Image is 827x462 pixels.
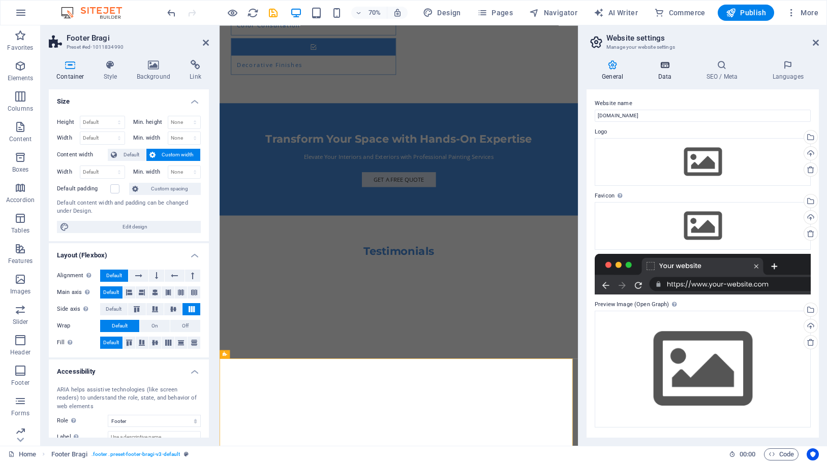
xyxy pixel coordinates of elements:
label: Preview Image (Open Graph) [595,299,811,311]
div: ARIA helps assistive technologies (like screen readers) to understand the role, state, and behavi... [57,386,201,411]
span: . footer .preset-footer-bragi-v3-default [91,448,180,460]
label: Min. width [133,135,168,141]
button: Publish [718,5,774,21]
button: Design [419,5,465,21]
i: On resize automatically adjust zoom level to fit chosen device. [393,8,402,17]
h4: Link [182,60,209,81]
button: Custom spacing [129,183,201,195]
p: Favorites [7,44,33,52]
h3: Preset #ed-1011834990 [67,43,189,52]
button: Default [100,303,128,315]
h6: Session time [729,448,756,460]
button: Navigator [525,5,581,21]
i: Undo: Change link (Ctrl+Z) [166,7,177,19]
span: Design [423,8,461,18]
p: Columns [8,105,33,113]
label: Fill [57,337,100,349]
h2: Website settings [606,34,819,43]
h4: Style [96,60,129,81]
div: Design (Ctrl+Alt+Y) [419,5,465,21]
label: Content width [57,149,108,161]
span: Commerce [654,8,706,18]
h4: Data [642,60,691,81]
p: Images [10,287,31,295]
h6: 70% [366,7,383,19]
span: Custom width [159,149,198,161]
button: AI Writer [590,5,642,21]
span: Default [106,270,122,282]
div: Select files from the file manager, stock photos, or upload file(s) [595,138,811,186]
nav: breadcrumb [51,448,189,460]
button: Code [764,448,799,460]
button: undo [165,7,177,19]
label: Logo [595,126,811,138]
button: 70% [351,7,387,19]
h4: Background [129,60,182,81]
img: Editor Logo [58,7,135,19]
span: Click to select. Double-click to edit [51,448,87,460]
h4: Size [49,89,209,108]
label: Alignment [57,270,100,282]
p: Slider [13,318,28,326]
span: Code [769,448,794,460]
h4: Layout (Flexbox) [49,243,209,261]
h3: Manage your website settings [606,43,799,52]
label: Favicon [595,190,811,202]
label: Default padding [57,183,110,195]
span: On [151,320,158,332]
span: Default [103,337,119,349]
p: Content [9,135,32,143]
button: Pages [473,5,517,21]
span: Custom spacing [141,183,198,195]
label: Width [57,135,80,141]
div: Select files from the file manager, stock photos, or upload file(s) [595,202,811,250]
p: Features [8,257,33,265]
a: Click to cancel selection. Double-click to open Pages [8,448,36,460]
div: Default content width and padding can be changed under Design. [57,199,201,216]
h4: Accessibility [49,359,209,378]
p: Boxes [12,166,29,174]
p: Elements [8,74,34,82]
label: Width [57,169,80,175]
span: AI Writer [594,8,638,18]
label: Min. height [133,119,168,125]
label: Website name [595,97,811,110]
span: Publish [726,8,766,18]
h4: Languages [757,60,819,81]
span: More [786,8,818,18]
span: Role [57,415,79,427]
p: Footer [11,379,29,387]
label: Height [57,119,80,125]
label: Main axis [57,286,100,299]
button: Default [100,286,122,299]
label: Min. width [133,169,168,175]
i: Reload page [247,7,259,19]
button: Click here to leave preview mode and continue editing [226,7,238,19]
button: Edit design [57,221,201,233]
label: Wrap [57,320,100,332]
h4: General [587,60,642,81]
div: Select files from the file manager, stock photos, or upload file(s) [595,311,811,427]
span: Navigator [529,8,577,18]
span: Default [112,320,128,332]
span: Default [106,303,121,315]
span: Edit design [72,221,198,233]
span: Default [120,149,143,161]
button: save [267,7,279,19]
button: Default [100,337,122,349]
button: More [782,5,822,21]
span: Default [103,286,119,299]
h2: Footer Bragi [67,34,209,43]
button: On [140,320,170,332]
button: Default [108,149,146,161]
label: Side axis [57,303,100,315]
i: This element is a customizable preset [184,451,189,457]
button: Default [100,270,128,282]
button: Usercentrics [807,448,819,460]
input: Use a descriptive name [108,431,201,443]
button: Custom width [146,149,201,161]
label: Label [57,431,108,443]
input: Name... [595,110,811,122]
p: Forms [11,409,29,417]
button: reload [247,7,259,19]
